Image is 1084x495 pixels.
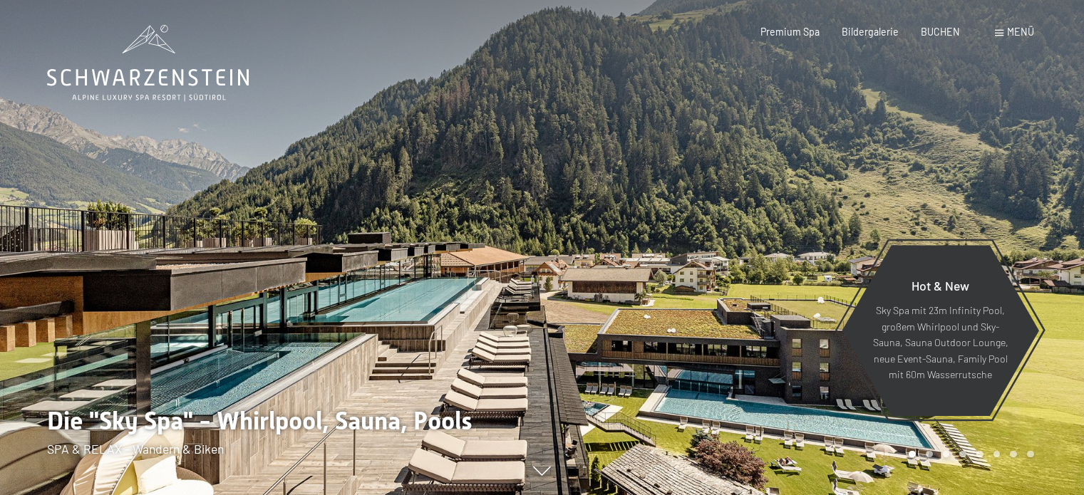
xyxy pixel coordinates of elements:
a: BUCHEN [921,26,960,38]
p: Sky Spa mit 23m Infinity Pool, großem Whirlpool und Sky-Sauna, Sauna Outdoor Lounge, neue Event-S... [872,303,1008,383]
a: Hot & New Sky Spa mit 23m Infinity Pool, großem Whirlpool und Sky-Sauna, Sauna Outdoor Lounge, ne... [841,244,1040,417]
div: Carousel Page 6 [993,451,1001,458]
span: Hot & New [912,278,969,293]
a: Bildergalerie [842,26,899,38]
span: Menü [1007,26,1034,38]
div: Carousel Page 1 (Current Slide) [909,451,916,458]
div: Carousel Pagination [904,451,1033,458]
div: Carousel Page 2 [926,451,933,458]
div: Carousel Page 5 [976,451,984,458]
div: Carousel Page 4 [959,451,966,458]
div: Carousel Page 7 [1010,451,1017,458]
div: Carousel Page 8 [1027,451,1034,458]
a: Premium Spa [760,26,820,38]
div: Carousel Page 3 [943,451,950,458]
